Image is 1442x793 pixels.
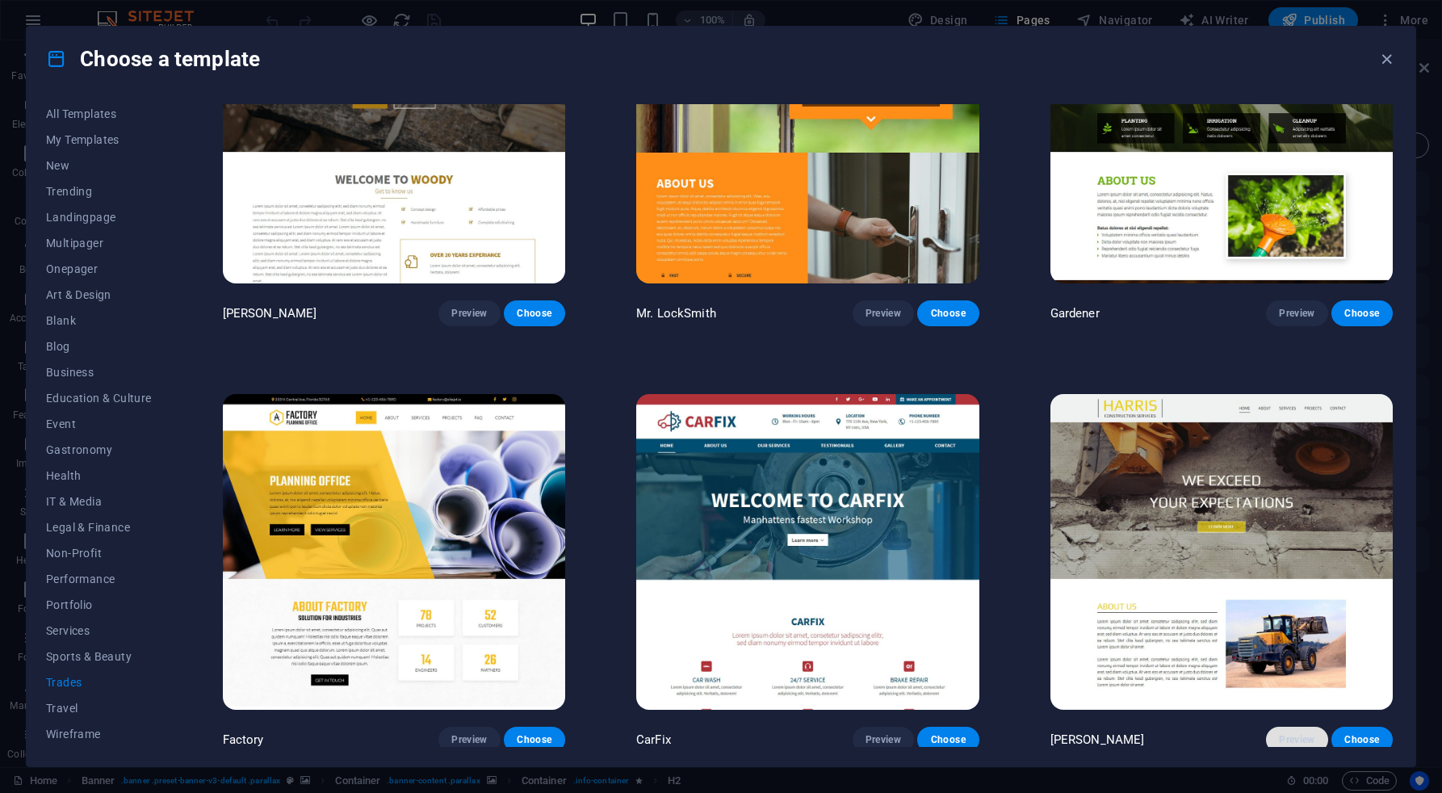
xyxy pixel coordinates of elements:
span: Preview [1279,733,1314,746]
button: Choose [1331,727,1393,753]
button: My Templates [46,127,152,153]
span: Non-Profit [46,547,152,560]
span: Event [46,417,152,430]
span: Education & Culture [46,392,152,405]
span: Blank [46,314,152,327]
button: Trades [46,669,152,695]
span: Choose [1344,733,1380,746]
button: Event [46,411,152,437]
button: Landingpage [46,204,152,230]
span: My Templates [46,133,152,146]
span: Onepager [46,262,152,275]
p: Gardener [1050,305,1100,321]
span: Choose [517,733,552,746]
p: Factory [223,732,264,748]
button: Non-Profit [46,540,152,566]
button: IT & Media [46,489,152,514]
button: Choose [504,727,565,753]
span: Choose [930,733,966,746]
span: Art & Design [46,288,152,301]
button: Art & Design [46,282,152,308]
span: All Templates [46,107,152,120]
span: Trending [46,185,152,198]
button: Preview [853,300,914,326]
span: Multipager [46,237,152,250]
span: Travel [46,702,152,715]
button: Sports & Beauty [46,644,152,669]
span: Gastronomy [46,443,152,456]
button: Trending [46,178,152,204]
button: Choose [917,300,979,326]
button: Choose [917,727,979,753]
span: Preview [451,307,487,320]
span: Trades [46,676,152,689]
img: CarFix [636,394,979,710]
button: Choose [504,300,565,326]
button: Portfolio [46,592,152,618]
span: Sports & Beauty [46,650,152,663]
span: Preview [866,733,901,746]
span: Performance [46,573,152,585]
p: Mr. LockSmith [636,305,716,321]
span: Landingpage [46,211,152,224]
span: New [46,159,152,172]
span: Preview [1279,307,1314,320]
span: Preview [866,307,901,320]
button: Multipager [46,230,152,256]
button: Business [46,359,152,385]
button: Education & Culture [46,385,152,411]
button: Performance [46,566,152,592]
button: Onepager [46,256,152,282]
span: Wireframe [46,728,152,741]
button: Legal & Finance [46,514,152,540]
button: Health [46,463,152,489]
span: Portfolio [46,598,152,611]
button: Blank [46,308,152,334]
button: Preview [438,727,500,753]
img: Harris [1050,394,1393,710]
button: Preview [438,300,500,326]
button: Wireframe [46,721,152,747]
img: Factory [223,394,565,710]
p: CarFix [636,732,671,748]
button: All Templates [46,101,152,127]
span: Legal & Finance [46,521,152,534]
button: Gastronomy [46,437,152,463]
span: Preview [451,733,487,746]
button: Preview [853,727,914,753]
span: Choose [517,307,552,320]
button: Choose [1331,300,1393,326]
span: Choose [1344,307,1380,320]
p: [PERSON_NAME] [223,305,317,321]
button: Travel [46,695,152,721]
span: Business [46,366,152,379]
button: Services [46,618,152,644]
h4: Choose a template [46,46,260,72]
span: Blog [46,340,152,353]
button: Preview [1266,300,1327,326]
span: Choose [930,307,966,320]
span: Services [46,624,152,637]
span: IT & Media [46,495,152,508]
button: New [46,153,152,178]
button: Blog [46,334,152,359]
span: Health [46,469,152,482]
button: Preview [1266,727,1327,753]
p: [PERSON_NAME] [1050,732,1145,748]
